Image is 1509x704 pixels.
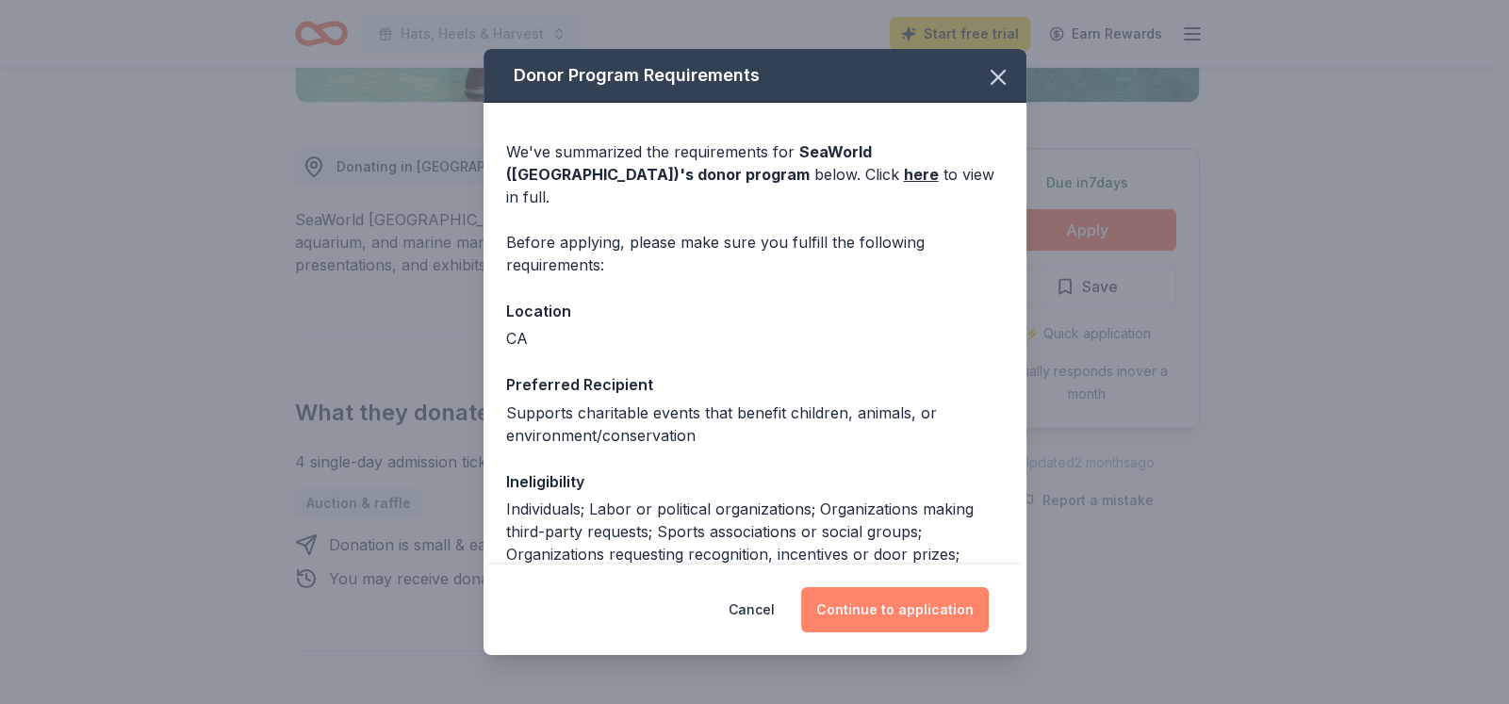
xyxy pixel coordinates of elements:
[801,587,989,632] button: Continue to application
[904,163,939,186] a: here
[506,469,1004,494] div: Ineligibility
[506,327,1004,350] div: CA
[506,372,1004,397] div: Preferred Recipient
[506,231,1004,276] div: Before applying, please make sure you fulfill the following requirements:
[506,299,1004,323] div: Location
[506,498,1004,656] div: Individuals; Labor or political organizations; Organizations making third-party requests; Sports ...
[729,587,775,632] button: Cancel
[506,140,1004,208] div: We've summarized the requirements for below. Click to view in full.
[484,49,1026,103] div: Donor Program Requirements
[506,401,1004,447] div: Supports charitable events that benefit children, animals, or environment/conservation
